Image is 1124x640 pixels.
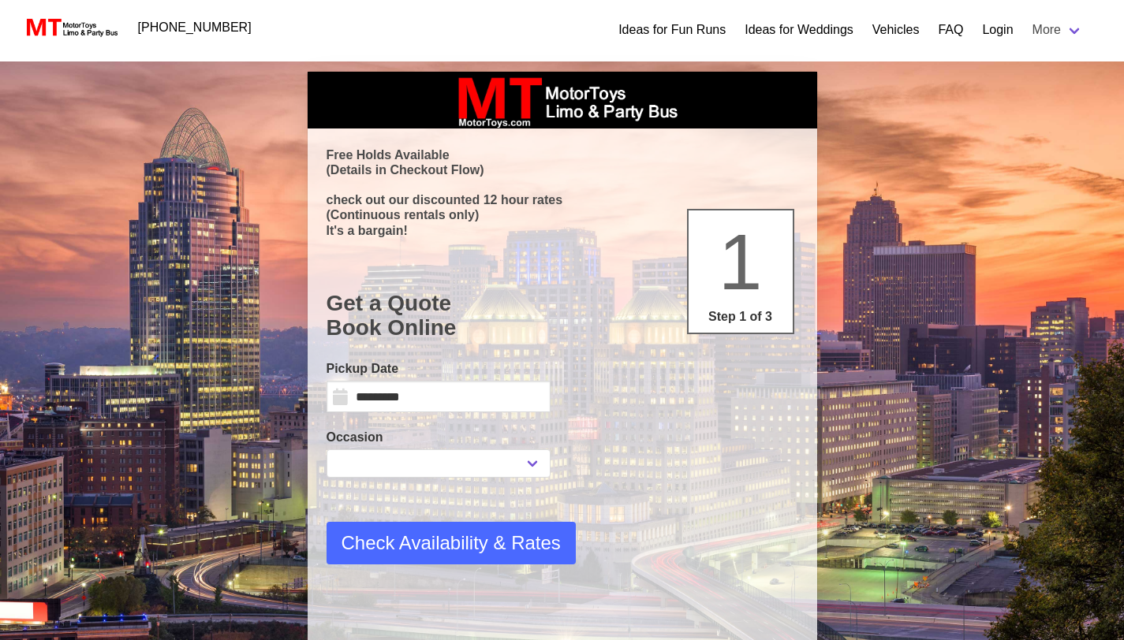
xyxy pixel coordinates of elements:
[327,162,798,177] p: (Details in Checkout Flow)
[938,20,963,39] a: FAQ
[22,17,119,39] img: MotorToys Logo
[327,192,798,207] p: check out our discounted 12 hour rates
[618,20,726,39] a: Ideas for Fun Runs
[444,72,681,128] img: box_logo_brand.jpeg
[982,20,1013,39] a: Login
[695,307,786,326] p: Step 1 of 3
[745,20,853,39] a: Ideas for Weddings
[342,529,561,557] span: Check Availability & Rates
[719,218,763,306] span: 1
[327,147,798,162] p: Free Holds Available
[327,522,576,564] button: Check Availability & Rates
[327,207,798,222] p: (Continuous rentals only)
[327,428,551,447] label: Occasion
[327,291,798,340] h1: Get a Quote Book Online
[872,20,920,39] a: Vehicles
[1023,14,1092,46] a: More
[327,359,551,378] label: Pickup Date
[129,12,261,43] a: [PHONE_NUMBER]
[327,223,798,238] p: It's a bargain!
